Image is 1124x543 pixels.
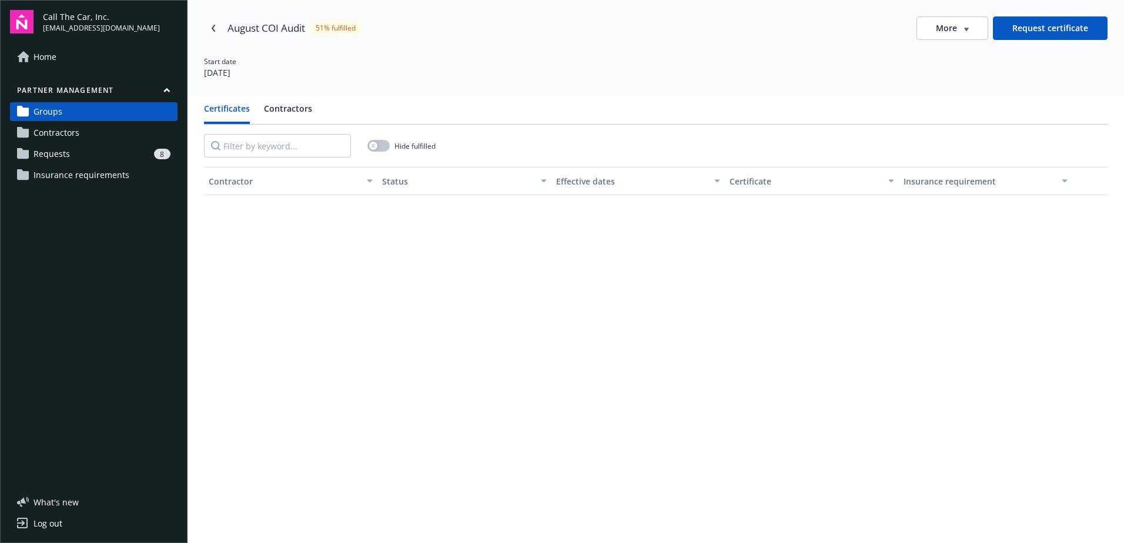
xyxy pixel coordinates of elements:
a: Navigate back [204,19,223,38]
button: Contractors [264,102,312,124]
div: Insurance requirement [904,175,1055,187]
button: Certificates [204,102,250,124]
span: Requests [34,145,70,163]
div: Log out [34,514,62,533]
div: Start date [204,56,236,66]
span: Contractors [34,123,79,142]
span: Insurance requirements [34,166,129,185]
div: Certificate [730,175,881,187]
button: Certificate [725,167,898,195]
span: What ' s new [34,496,79,508]
span: Call The Car, Inc. [43,11,160,23]
a: Requests8 [10,145,178,163]
div: [DATE] [204,66,236,79]
button: More [916,16,988,40]
button: Effective dates [551,167,725,195]
a: Home [10,48,178,66]
input: Filter by keyword... [204,134,351,157]
span: Groups [34,102,62,121]
button: Partner management [10,85,178,100]
a: Groups [10,102,178,121]
button: Insurance requirement [899,167,1072,195]
div: Effective dates [556,175,707,187]
div: 51% fulfilled [310,21,362,35]
div: 8 [154,149,170,159]
button: Contractor [204,167,377,195]
a: Contractors [10,123,178,142]
span: Hide fulfilled [394,141,436,151]
button: Status [377,167,551,195]
span: More [936,22,957,34]
div: Status [382,175,533,187]
span: Home [34,48,56,66]
button: Request certificate [993,16,1108,40]
button: Call The Car, Inc.[EMAIL_ADDRESS][DOMAIN_NAME] [43,10,178,33]
button: What's new [10,496,98,508]
div: August COI Audit [228,21,305,36]
a: Insurance requirements [10,166,178,185]
div: Contractor [209,175,360,187]
img: navigator-logo.svg [10,10,34,33]
span: [EMAIL_ADDRESS][DOMAIN_NAME] [43,23,160,33]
